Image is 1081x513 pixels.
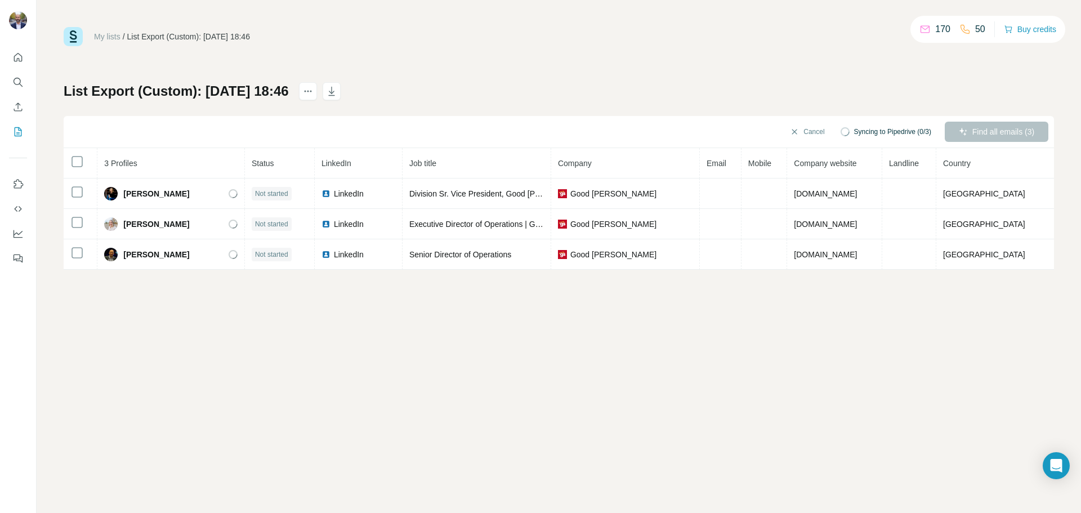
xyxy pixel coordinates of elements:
span: [DOMAIN_NAME] [794,189,857,198]
span: Mobile [748,159,771,168]
span: Executive Director of Operations | Good [PERSON_NAME] Financial Protection Products [409,220,720,229]
li: / [123,31,125,42]
span: Not started [255,219,288,229]
span: Good [PERSON_NAME] [570,249,656,260]
h1: List Export (Custom): [DATE] 18:46 [64,82,289,100]
button: Enrich CSV [9,97,27,117]
button: Use Surfe on LinkedIn [9,174,27,194]
span: [DOMAIN_NAME] [794,220,857,229]
span: Landline [889,159,919,168]
button: actions [299,82,317,100]
span: Company [558,159,592,168]
img: Avatar [9,11,27,29]
span: Email [707,159,726,168]
span: Not started [255,249,288,260]
span: Job title [409,159,436,168]
img: company-logo [558,250,567,259]
button: Cancel [782,122,832,142]
span: 3 Profiles [104,159,137,168]
span: Good [PERSON_NAME] [570,188,656,199]
button: Quick start [9,47,27,68]
span: Senior Director of Operations [409,250,511,259]
div: Open Intercom Messenger [1043,452,1070,479]
span: LinkedIn [321,159,351,168]
span: [DOMAIN_NAME] [794,250,857,259]
button: Buy credits [1004,21,1056,37]
span: [GEOGRAPHIC_DATA] [943,220,1025,229]
img: company-logo [558,220,567,229]
span: Syncing to Pipedrive (0/3) [854,127,931,137]
img: company-logo [558,189,567,198]
span: [GEOGRAPHIC_DATA] [943,250,1025,259]
a: My lists [94,32,120,41]
span: Country [943,159,971,168]
span: [GEOGRAPHIC_DATA] [943,189,1025,198]
span: [PERSON_NAME] [123,249,189,260]
img: LinkedIn logo [321,220,330,229]
span: Company website [794,159,856,168]
span: Division Sr. Vice President, Good [PERSON_NAME]/Camping World [409,189,649,198]
p: 170 [935,23,950,36]
img: Surfe Logo [64,27,83,46]
span: Status [252,159,274,168]
button: Use Surfe API [9,199,27,219]
div: List Export (Custom): [DATE] 18:46 [127,31,250,42]
span: Good [PERSON_NAME] [570,218,656,230]
img: Avatar [104,187,118,200]
p: 50 [975,23,985,36]
span: [PERSON_NAME] [123,218,189,230]
button: Dashboard [9,224,27,244]
button: Feedback [9,248,27,269]
span: LinkedIn [334,188,364,199]
button: Search [9,72,27,92]
img: LinkedIn logo [321,189,330,198]
span: LinkedIn [334,218,364,230]
span: LinkedIn [334,249,364,260]
button: My lists [9,122,27,142]
span: [PERSON_NAME] [123,188,189,199]
span: Not started [255,189,288,199]
img: Avatar [104,248,118,261]
img: LinkedIn logo [321,250,330,259]
img: Avatar [104,217,118,231]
